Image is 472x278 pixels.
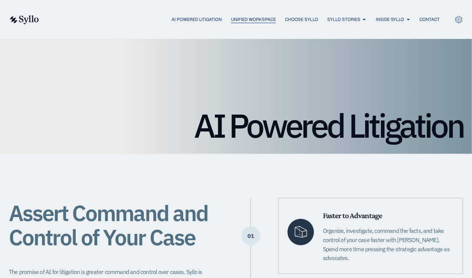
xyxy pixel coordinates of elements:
[9,109,463,142] h1: AI Powered Litigation
[323,226,454,263] p: Organize, investigate, command the facts, and take control of your case faster with [PERSON_NAME]...
[54,16,440,23] div: Menu Toggle
[327,16,360,23] a: Syllo Stories
[9,15,39,24] img: syllo
[54,16,440,23] nav: Menu
[420,16,440,23] a: Contact
[172,16,222,23] a: AI Powered Litigation
[285,16,318,23] a: Choose Syllo
[376,16,404,23] a: Inside Syllo
[231,16,276,23] a: Unified Workspace
[323,211,382,220] span: Faster to Advantage
[9,198,208,252] span: Assert Command and Control of Your Case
